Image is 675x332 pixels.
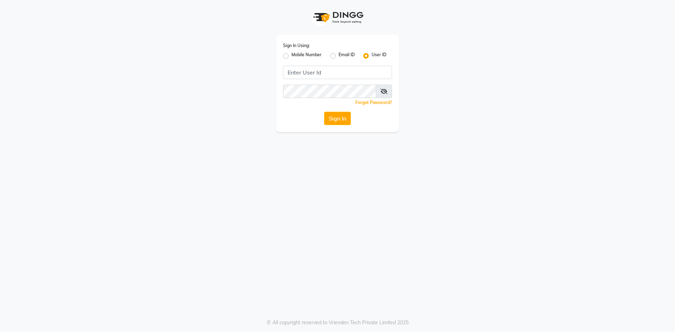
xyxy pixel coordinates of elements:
label: Sign In Using: [283,43,310,49]
button: Sign In [324,112,351,125]
input: Username [283,85,376,98]
input: Username [283,66,392,79]
label: User ID [372,52,386,60]
label: Email ID [339,52,355,60]
a: Forgot Password? [355,100,392,105]
img: logo1.svg [309,7,366,28]
label: Mobile Number [291,52,322,60]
